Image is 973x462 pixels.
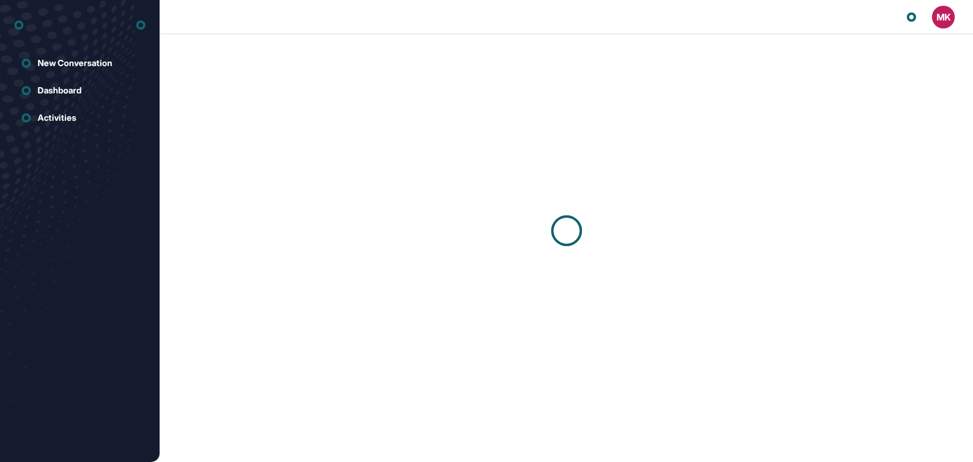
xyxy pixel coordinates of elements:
a: Activities [14,107,145,129]
a: Dashboard [14,79,145,102]
a: New Conversation [14,52,145,75]
div: entrapeer-logo [14,16,23,34]
div: New Conversation [38,58,112,68]
div: Dashboard [38,85,82,96]
button: MK [932,6,955,28]
div: Activities [38,113,76,123]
